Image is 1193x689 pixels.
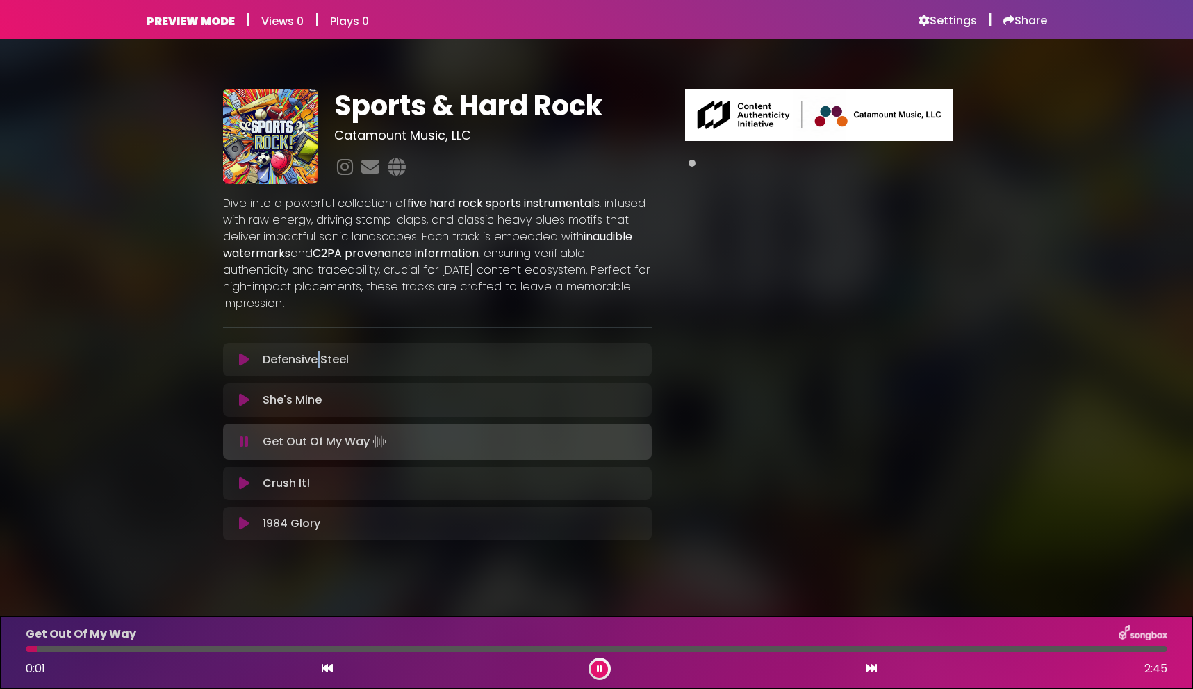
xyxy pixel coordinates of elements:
strong: C2PA provenance information [313,245,479,261]
h6: PREVIEW MODE [147,15,235,28]
a: Share [1003,14,1047,28]
h1: Sports & Hard Rock [334,89,652,122]
h5: | [988,11,992,28]
a: Settings [919,14,977,28]
p: Dive into a powerful collection of , infused with raw energy, driving stomp-claps, and classic he... [223,195,652,312]
img: 4FCYiqclTc2y5G3Cvui5 [223,89,318,183]
strong: inaudible watermarks [223,229,632,261]
p: Defensive Steel [263,351,349,368]
p: She's Mine [263,392,322,408]
h6: Plays 0 [330,15,369,28]
h6: Views 0 [261,15,304,28]
h5: | [246,11,250,28]
h5: | [315,11,319,28]
p: Crush It! [263,475,310,492]
img: waveform4.gif [370,432,389,451]
img: Main Media [685,89,953,141]
p: 1984 Glory [263,515,320,532]
strong: five hard rock sports instrumentals [407,195,600,211]
p: Get Out Of My Way [263,432,389,451]
h3: Catamount Music, LLC [334,128,652,143]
